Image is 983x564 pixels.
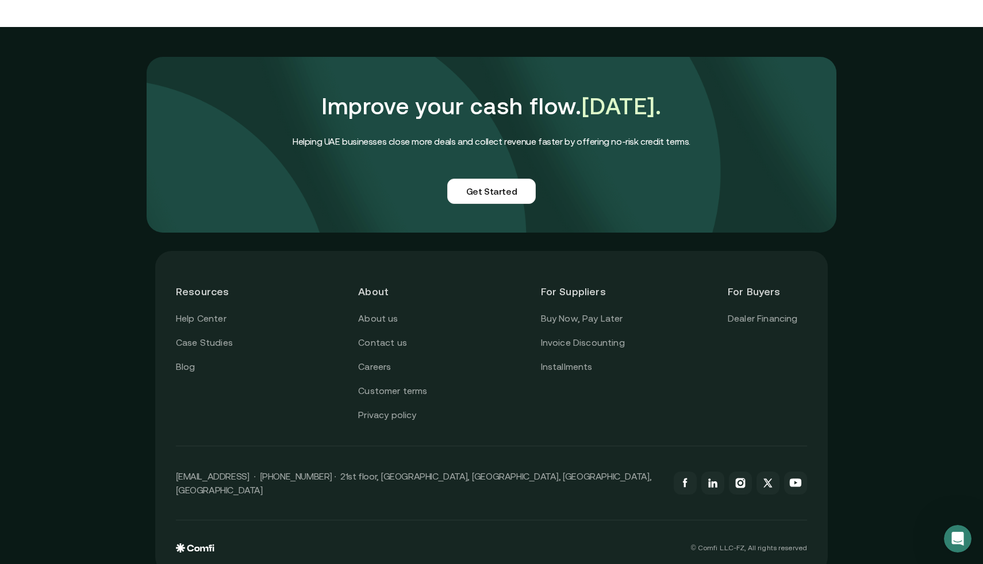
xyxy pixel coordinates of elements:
[176,272,255,311] header: Resources
[541,360,593,374] a: Installments
[582,93,662,119] span: [DATE].
[541,311,623,326] a: Buy Now, Pay Later
[728,272,807,311] header: For Buyers
[358,311,398,326] a: About us
[176,311,226,326] a: Help Center
[691,544,807,552] p: © Comfi L.L.C-FZ, All rights reserved
[728,311,798,326] a: Dealer Financing
[358,272,437,311] header: About
[293,86,690,127] h1: Improve your cash flow.
[358,360,391,374] a: Careers
[176,543,214,553] img: comfi logo
[147,57,836,233] img: comfi
[358,335,407,350] a: Contact us
[541,272,625,311] header: For Suppliers
[176,469,662,497] p: [EMAIL_ADDRESS] · [PHONE_NUMBER] · 21st floor, [GEOGRAPHIC_DATA], [GEOGRAPHIC_DATA], [GEOGRAPHIC_...
[358,384,427,399] a: Customer terms
[176,335,233,350] a: Case Studies
[541,335,625,350] a: Invoice Discounting
[447,179,536,204] a: Get Started
[293,134,690,149] h4: Helping UAE businesses close more deals and collect revenue faster by offering no-risk credit terms.
[944,525,972,553] iframe: Intercom live chat
[176,360,195,374] a: Blog
[358,408,416,423] a: Privacy policy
